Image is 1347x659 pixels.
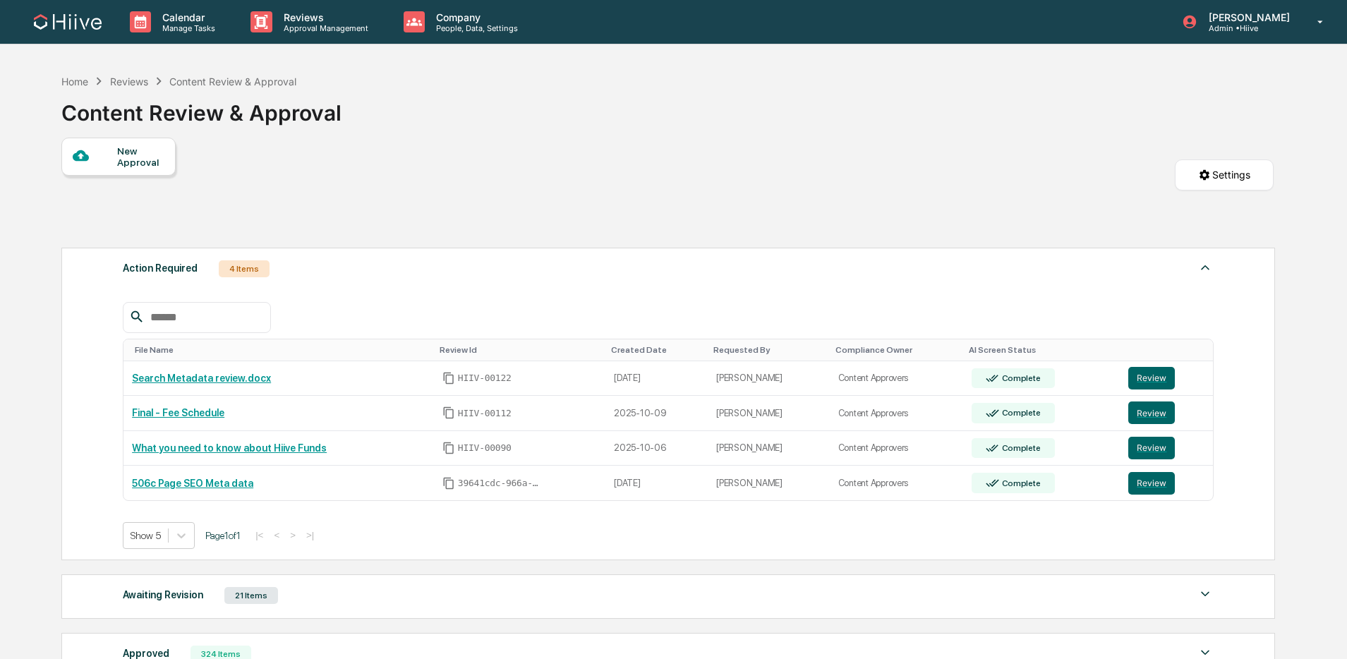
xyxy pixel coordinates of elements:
[61,89,342,126] div: Content Review & Approval
[151,11,222,23] p: Calendar
[835,345,958,355] div: Toggle SortBy
[117,145,164,168] div: New Approval
[1128,472,1204,495] a: Review
[708,361,829,397] td: [PERSON_NAME]
[708,431,829,466] td: [PERSON_NAME]
[442,477,455,490] span: Copy Id
[605,431,708,466] td: 2025-10-06
[708,466,829,500] td: [PERSON_NAME]
[440,345,600,355] div: Toggle SortBy
[425,23,525,33] p: People, Data, Settings
[830,396,963,431] td: Content Approvers
[1197,23,1297,33] p: Admin • Hiive
[458,478,543,489] span: 39641cdc-966a-4e65-879f-2a6a777944d8
[969,345,1115,355] div: Toggle SortBy
[151,23,222,33] p: Manage Tasks
[61,75,88,87] div: Home
[708,396,829,431] td: [PERSON_NAME]
[1128,367,1175,389] button: Review
[999,408,1041,418] div: Complete
[458,408,512,419] span: HIIV-00112
[458,442,512,454] span: HIIV-00090
[272,11,375,23] p: Reviews
[251,529,267,541] button: |<
[110,75,148,87] div: Reviews
[442,406,455,419] span: Copy Id
[999,373,1041,383] div: Complete
[1175,159,1274,191] button: Settings
[1197,11,1297,23] p: [PERSON_NAME]
[132,373,271,384] a: Search Metadata review.docx
[605,361,708,397] td: [DATE]
[302,529,318,541] button: >|
[169,75,296,87] div: Content Review & Approval
[1128,472,1175,495] button: Review
[286,529,300,541] button: >
[425,11,525,23] p: Company
[34,14,102,30] img: logo
[1197,586,1214,603] img: caret
[1128,437,1204,459] a: Review
[830,361,963,397] td: Content Approvers
[135,345,428,355] div: Toggle SortBy
[1128,401,1204,424] a: Review
[830,466,963,500] td: Content Approvers
[999,478,1041,488] div: Complete
[123,259,198,277] div: Action Required
[132,442,327,454] a: What you need to know about Hiive Funds
[1128,401,1175,424] button: Review
[605,396,708,431] td: 2025-10-09
[999,443,1041,453] div: Complete
[830,431,963,466] td: Content Approvers
[458,373,512,384] span: HIIV-00122
[1128,367,1204,389] a: Review
[270,529,284,541] button: <
[1302,612,1340,651] iframe: Open customer support
[219,260,270,277] div: 4 Items
[272,23,375,33] p: Approval Management
[205,530,241,541] span: Page 1 of 1
[1128,437,1175,459] button: Review
[1197,259,1214,276] img: caret
[442,372,455,385] span: Copy Id
[442,442,455,454] span: Copy Id
[132,407,224,418] a: Final - Fee Schedule
[224,587,278,604] div: 21 Items
[713,345,823,355] div: Toggle SortBy
[605,466,708,500] td: [DATE]
[611,345,702,355] div: Toggle SortBy
[123,586,203,604] div: Awaiting Revision
[1131,345,1207,355] div: Toggle SortBy
[132,478,253,489] a: 506c Page SEO Meta data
